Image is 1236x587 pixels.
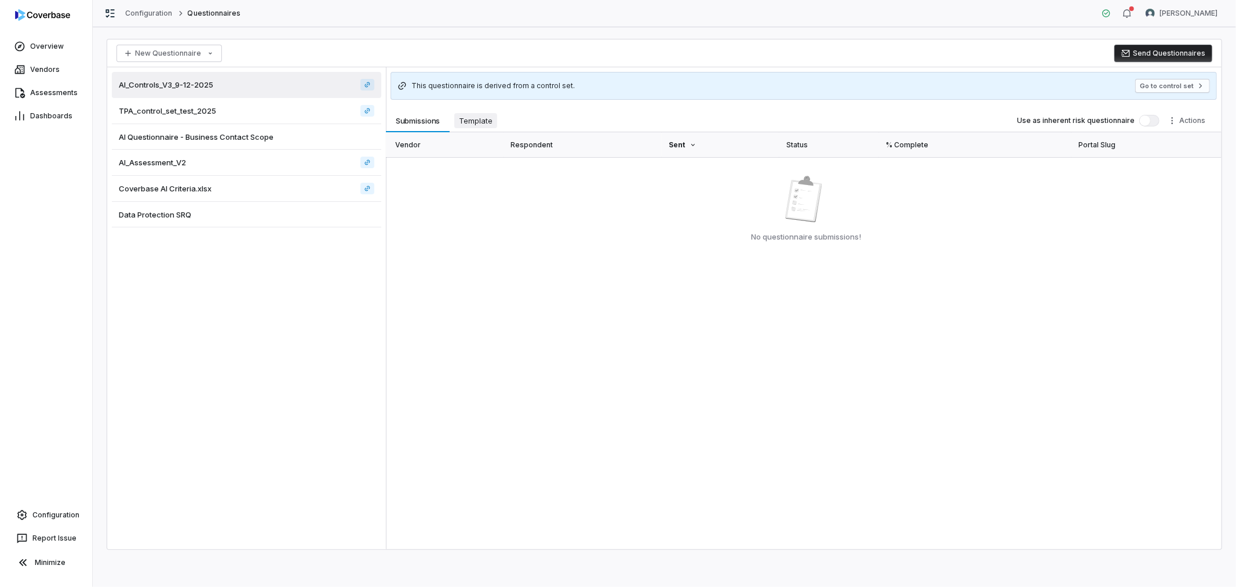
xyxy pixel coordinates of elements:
[30,111,72,121] span: Dashboards
[2,106,90,126] a: Dashboards
[15,9,70,21] img: logo-D7KZi-bG.svg
[886,132,1064,157] div: % Complete
[511,132,655,157] div: Respondent
[119,209,191,220] span: Data Protection SRQ
[119,132,274,142] span: AI Questionnaire - Business Contact Scope
[411,81,575,90] span: This questionnaire is derived from a control set.
[119,157,186,168] span: AI_Assessment_V2
[112,98,381,124] a: TPA_control_set_test_2025
[360,157,374,168] a: AI_Assessment_V2
[119,79,213,90] span: AI_Controls_V3_9-12-2025
[112,72,381,98] a: AI_Controls_V3_9-12-2025
[125,9,173,18] a: Configuration
[360,105,374,117] a: TPA_control_set_test_2025
[30,42,64,51] span: Overview
[1139,5,1224,22] button: Nic Weilbacher avatar[PERSON_NAME]
[360,79,374,90] a: AI_Controls_V3_9-12-2025
[32,510,79,520] span: Configuration
[1146,9,1155,18] img: Nic Weilbacher avatar
[395,132,497,157] div: Vendor
[1160,9,1217,18] span: [PERSON_NAME]
[786,132,872,157] div: Status
[746,231,861,242] h3: No questionnaire submissions!
[2,59,90,80] a: Vendors
[30,65,60,74] span: Vendors
[1078,132,1212,157] div: Portal Slug
[2,82,90,103] a: Assessments
[360,183,374,194] a: Coverbase AI Criteria.xlsx
[1135,79,1210,93] button: Go to control set
[785,176,822,222] img: Task clipboard
[2,36,90,57] a: Overview
[454,113,497,128] span: Template
[1164,112,1212,129] button: More actions
[116,45,222,62] button: New Questionnaire
[669,132,772,157] div: Sent
[188,9,241,18] span: Questionnaires
[1114,45,1212,62] button: Send Questionnaires
[391,113,445,128] span: Submissions
[112,124,381,150] a: AI Questionnaire - Business Contact Scope
[112,202,381,227] a: Data Protection SRQ
[5,505,87,526] a: Configuration
[112,150,381,176] a: AI_Assessment_V2
[1017,116,1135,125] label: Use as inherent risk questionnaire
[119,183,212,194] span: Coverbase AI Criteria.xlsx
[32,534,76,543] span: Report Issue
[119,106,216,116] span: TPA_control_set_test_2025
[5,528,87,549] button: Report Issue
[112,176,381,202] a: Coverbase AI Criteria.xlsx
[5,551,87,574] button: Minimize
[30,88,78,97] span: Assessments
[35,558,65,567] span: Minimize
